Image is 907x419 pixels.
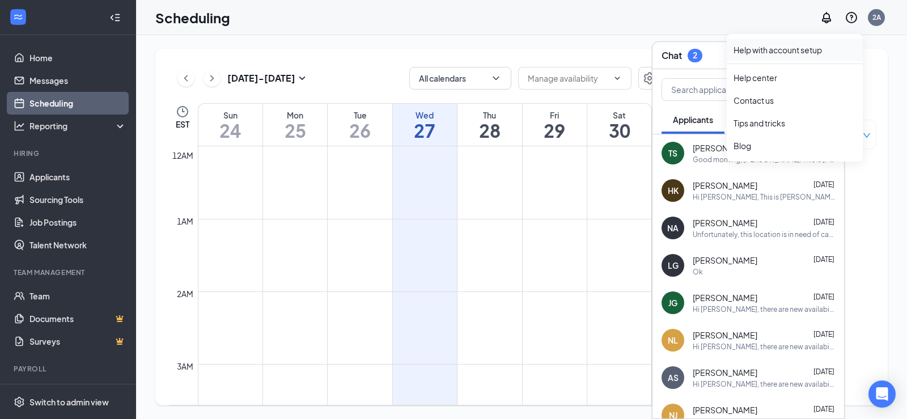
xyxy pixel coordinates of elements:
span: [DATE] [813,180,834,189]
span: [PERSON_NAME] [693,292,757,303]
div: NA [667,222,679,234]
span: [PERSON_NAME] [693,217,757,228]
svg: Settings [643,71,656,85]
button: All calendarsChevronDown [409,67,511,90]
svg: Settings [14,396,25,408]
a: Blog [734,140,856,151]
div: Mon [263,109,327,121]
div: 2 [693,50,697,60]
a: Help center [734,72,856,83]
a: August 25, 2025 [263,104,327,146]
span: down [863,132,871,139]
div: Good morning, [PERSON_NAME]! This is [PERSON_NAME] with [PERSON_NAME]'s. Thank you for completing... [693,155,835,164]
a: DocumentsCrown [29,307,126,330]
div: 12am [170,149,196,162]
span: [DATE] [813,367,834,376]
div: Hi [PERSON_NAME], there are new availabilities for an interview. This is a reminder to schedule y... [693,379,835,389]
a: Tips and tricks [734,117,856,129]
h1: 28 [457,121,522,140]
h1: 30 [587,121,651,140]
div: 1am [175,215,196,227]
a: Talent Network [29,234,126,256]
a: August 30, 2025 [587,104,651,146]
a: Help with account setup [734,44,856,56]
h1: 26 [328,121,392,140]
span: [DATE] [813,255,834,264]
span: [DATE] [813,405,834,413]
div: Switch to admin view [29,396,109,408]
svg: Notifications [820,11,833,24]
button: Settings [638,67,661,90]
svg: ChevronLeft [180,71,192,85]
span: [PERSON_NAME] [693,180,757,191]
a: August 26, 2025 [328,104,392,146]
div: TS [668,147,677,159]
span: [PERSON_NAME] [693,142,757,154]
svg: QuestionInfo [845,11,858,24]
svg: SmallChevronDown [295,71,309,85]
a: August 27, 2025 [393,104,457,146]
button: ChevronLeft [177,70,194,87]
div: Sat [587,109,651,121]
h1: 27 [393,121,457,140]
a: Scheduling [29,92,126,115]
span: [PERSON_NAME] [693,255,757,266]
a: Home [29,46,126,69]
div: LG [668,260,679,271]
h1: 29 [523,121,587,140]
a: August 28, 2025 [457,104,522,146]
span: [DATE] [813,218,834,226]
a: Messages [29,69,126,92]
div: 2A [872,12,881,22]
button: ChevronRight [204,70,221,87]
h3: Chat [662,49,682,62]
span: [PERSON_NAME] [693,367,757,378]
span: [DATE] [813,330,834,338]
div: Unfortunately, this location is in need of candidates who can work the lunch rush. Right now, you... [693,230,835,239]
h3: [DATE] - [DATE] [227,72,295,84]
span: EST [176,118,189,130]
span: [PERSON_NAME] [693,404,757,416]
div: Sun [198,109,262,121]
span: [PERSON_NAME] [693,329,757,341]
input: Search applicant [662,79,796,100]
div: Hi [PERSON_NAME], there are new availabilities for an interview. This is a reminder to schedule y... [693,304,835,314]
span: [DATE] [813,293,834,301]
svg: Clock [176,105,189,118]
svg: ChevronRight [206,71,218,85]
div: Hi [PERSON_NAME], there are new availabilities for an interview. This is a reminder to schedule y... [693,342,835,352]
div: Team Management [14,268,124,277]
h1: 24 [198,121,262,140]
div: Wed [393,109,457,121]
div: Thu [457,109,522,121]
a: Team [29,285,126,307]
div: Ok [693,267,703,277]
div: NL [668,335,678,346]
div: Reporting [29,120,127,132]
a: August 29, 2025 [523,104,587,146]
div: Hi [PERSON_NAME], This is [PERSON_NAME] with [PERSON_NAME]'s. Please move forward with your new h... [693,192,835,202]
div: Open Intercom Messenger [868,380,896,408]
a: Applicants [29,166,126,188]
svg: Collapse [109,12,121,23]
span: Applicants [673,115,713,125]
div: Fri [523,109,587,121]
div: AS [668,372,679,383]
div: Tue [328,109,392,121]
div: HK [668,185,679,196]
a: Sourcing Tools [29,188,126,211]
div: JG [668,297,677,308]
svg: Analysis [14,120,25,132]
a: SurveysCrown [29,330,126,353]
a: PayrollCrown [29,381,126,404]
a: August 24, 2025 [198,104,262,146]
input: Manage availability [528,72,608,84]
h1: 25 [263,121,327,140]
h1: Scheduling [155,8,230,27]
div: 3am [175,360,196,373]
div: Hiring [14,149,124,158]
svg: ChevronDown [613,74,622,83]
svg: WorkstreamLogo [12,11,24,23]
div: Payroll [14,364,124,374]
